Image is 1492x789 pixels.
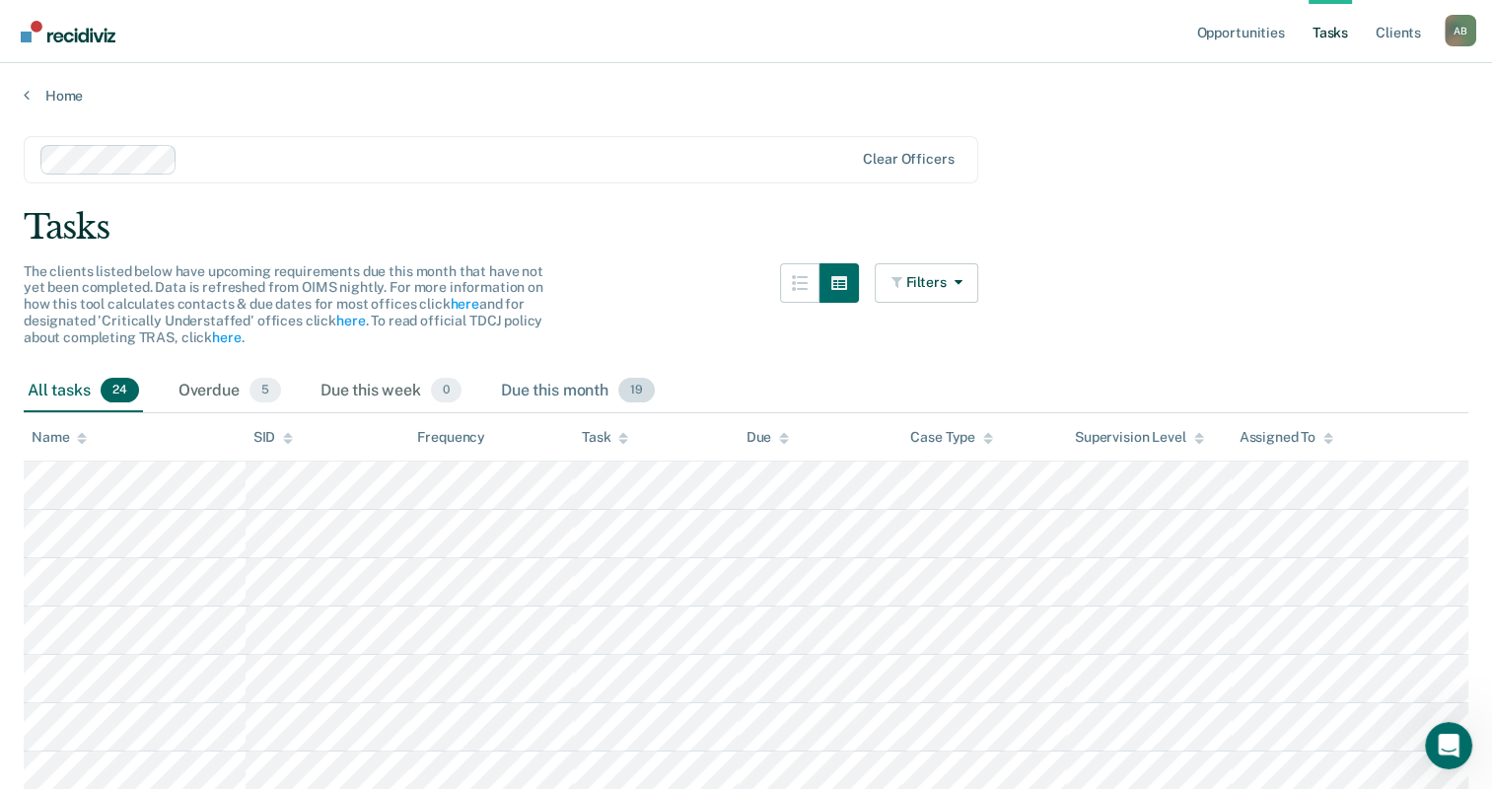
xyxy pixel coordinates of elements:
[96,10,166,25] h1: Operator
[99,156,363,176] div: Fax: [PHONE_NUMBER]
[863,151,954,168] div: Clear officers
[165,551,379,595] div: So far so good, thank you!
[16,551,379,610] div: Ayanna says…
[101,378,139,403] span: 24
[338,630,370,662] button: Send a message…
[94,638,109,654] button: Upload attachment
[32,429,87,446] div: Name
[431,378,462,403] span: 0
[497,370,659,413] div: Due this month19
[417,429,485,446] div: Frequency
[910,429,993,446] div: Case Type
[1240,429,1333,446] div: Assigned To
[32,334,178,354] div: Received, thank you!
[1425,722,1472,769] iframe: Intercom live chat
[62,638,78,654] button: Gif picker
[309,8,346,45] button: Home
[99,126,363,146] div: Cell: [PHONE_NUMBER]
[17,597,378,630] textarea: Message…
[24,370,143,413] div: All tasks24
[16,381,379,407] div: [DATE]
[99,68,363,88] div: [GEOGRAPHIC_DATA]
[16,525,379,551] div: [DATE]
[1075,429,1204,446] div: Supervision Level
[56,11,88,42] img: Profile image for Operator
[249,378,281,403] span: 5
[875,263,979,303] button: Filters
[618,378,655,403] span: 19
[24,207,1468,248] div: Tasks
[13,8,50,45] button: go back
[746,429,790,446] div: Due
[16,323,379,382] div: Krysty says…
[253,429,294,446] div: SID
[582,429,628,446] div: Task
[16,407,379,524] div: Krysty says…
[99,98,363,117] div: Office: [PHONE_NUMBER]
[175,370,285,413] div: Overdue5
[180,563,363,583] div: So far so good, thank you!
[32,419,308,496] div: Hi [PERSON_NAME], we updated the tool and this should be fixed now! Please let me know if it isn'...
[16,323,193,366] div: Received, thank you!
[31,638,46,654] button: Emoji picker
[212,329,241,345] a: here
[1445,15,1476,46] div: A B
[21,21,115,42] img: Recidiviz
[24,263,543,345] span: The clients listed below have upcoming requirements due this month that have not yet been complet...
[16,407,323,508] div: Hi [PERSON_NAME], we updated the tool and this should be fixed now! Please let me know if it isn'...
[125,638,141,654] button: Start recording
[346,8,382,43] div: Close
[336,313,365,328] a: here
[1445,15,1476,46] button: Profile dropdown button
[317,370,465,413] div: Due this week0
[450,296,478,312] a: here
[24,87,1468,105] a: Home
[96,25,246,44] p: The team can also help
